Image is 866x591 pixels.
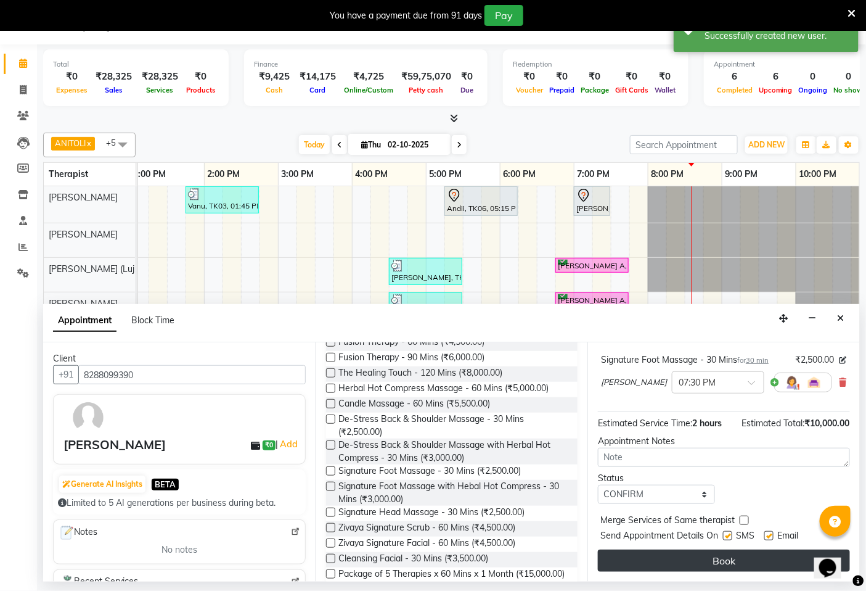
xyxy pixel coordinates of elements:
span: Due [457,86,476,94]
div: ₹0 [612,70,652,84]
div: You have a payment due from 91 days [330,9,482,22]
div: ₹4,725 [341,70,396,84]
a: 8:00 PM [648,165,687,183]
span: ADD NEW [748,140,785,149]
input: Search by Name/Mobile/Email/Code [78,365,306,384]
div: ₹0 [53,70,91,84]
span: Wallet [652,86,679,94]
img: avatar [70,400,106,436]
span: [PERSON_NAME] (Lujik) [49,263,143,275]
span: Fusion Therapy - 90 Mins (₹6,000.00) [339,351,485,366]
span: | [276,437,300,452]
span: Signature Foot Massage - 30 Mins (₹2,500.00) [339,465,521,480]
div: Appointment Notes [598,435,850,448]
span: +5 [106,138,125,147]
div: Successfully created new user. [705,30,849,43]
span: Merge Services of Same therapist [600,514,735,529]
span: ₹10,000.00 [805,418,850,429]
a: 4:00 PM [353,165,391,183]
button: Book [598,550,850,572]
button: +91 [53,365,79,384]
span: Notes [59,525,97,541]
div: ₹14,175 [295,70,341,84]
div: Signature Foot Massage - 30 Mins [601,353,769,366]
span: Products [183,86,219,94]
span: Send Appointment Details On [600,529,718,545]
span: De-Stress Back & Shoulder Massage with Herbal Hot Compress - 30 Mins (₹3,000.00) [339,439,568,465]
a: x [86,138,91,148]
a: Add [278,437,300,452]
span: Package of 5 Therapies x 60 Mins x 1 Month (₹15,000.00) [339,568,565,583]
span: Package [578,86,612,94]
span: Appointment [53,310,116,332]
div: 0 [796,70,831,84]
span: Card [307,86,329,94]
span: Online/Custom [341,86,396,94]
span: No notes [161,543,197,556]
div: Status [598,472,714,485]
div: ₹0 [546,70,578,84]
span: Voucher [513,86,546,94]
img: Hairdresser.png [785,375,799,390]
span: Cleansing Facial - 30 Mins (₹3,500.00) [339,552,489,568]
span: Thu [358,140,384,149]
span: SMS [736,529,754,545]
span: The Healing Touch - 120 Mins (₹8,000.00) [339,366,503,382]
a: 2:00 PM [205,165,243,183]
span: BETA [152,479,179,490]
input: Search Appointment [630,135,738,154]
span: Email [777,529,798,545]
a: 3:00 PM [279,165,317,183]
div: Limited to 5 AI generations per business during beta. [58,497,301,510]
div: ₹59,75,070 [396,70,456,84]
input: 2025-10-02 [384,136,446,154]
span: [PERSON_NAME] [601,376,667,389]
span: Today [299,135,330,154]
div: Total [53,59,219,70]
a: 6:00 PM [500,165,539,183]
button: Generate AI Insights [59,476,145,493]
div: ₹9,425 [254,70,295,84]
span: Ongoing [796,86,831,94]
div: Andii, TK06, 05:15 PM-06:15 PM, Swedish De-Stress - 60 Mins [446,188,517,214]
span: Cash [263,86,286,94]
span: Sales [102,86,126,94]
div: ₹28,325 [91,70,137,84]
div: [PERSON_NAME], TK05, 04:30 PM-05:30 PM, Swedish De-Stress - 60 Mins [390,260,461,283]
button: Pay [484,5,523,26]
span: Signature Head Massage - 30 Mins (₹2,500.00) [339,506,525,521]
a: 10:00 PM [796,165,840,183]
img: Interior.png [807,375,822,390]
span: 30 min [746,356,769,365]
span: Recent Services [59,575,138,590]
span: Completed [714,86,756,94]
span: Candle Massage - 60 Mins (₹5,500.00) [339,397,491,413]
span: Prepaid [546,86,578,94]
div: [PERSON_NAME] A, TK08, 06:45 PM-07:45 PM, Swedish De-Stress - 60 Mins [557,260,627,271]
div: [PERSON_NAME] A, TK09, 06:45 PM-07:45 PM, Swedish De-Stress - 60 Mins [557,294,627,306]
span: Expenses [53,86,91,94]
div: ₹0 [578,70,612,84]
div: [PERSON_NAME] [63,436,166,454]
div: Vanu, TK03, 01:45 PM-02:45 PM, Swedish De-Stress - 60 Mins [187,188,258,212]
span: Signature Foot Massage with Hebal Hot Compress - 30 Mins (₹3,000.00) [339,480,568,506]
span: [PERSON_NAME] [49,298,118,309]
span: Petty cash [406,86,447,94]
div: ₹0 [456,70,478,84]
span: Services [144,86,177,94]
i: Edit price [839,357,847,364]
div: ₹28,325 [137,70,183,84]
span: De-Stress Back & Shoulder Massage - 30 Mins (₹2,500.00) [339,413,568,439]
span: [PERSON_NAME] [49,192,118,203]
span: Block Time [131,315,174,326]
iframe: chat widget [814,542,854,579]
span: Zivaya Signature Facial - 60 Mins (₹4,500.00) [339,537,516,552]
span: Upcoming [756,86,796,94]
a: 5:00 PM [427,165,465,183]
div: Client [53,352,306,365]
div: [PERSON_NAME], TK05, 04:30 PM-05:30 PM, [GEOGRAPHIC_DATA] - 60 Mins [390,294,461,318]
div: ₹0 [513,70,546,84]
span: ₹0 [263,440,276,450]
span: Estimated Service Time: [598,418,692,429]
div: ₹0 [183,70,219,84]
